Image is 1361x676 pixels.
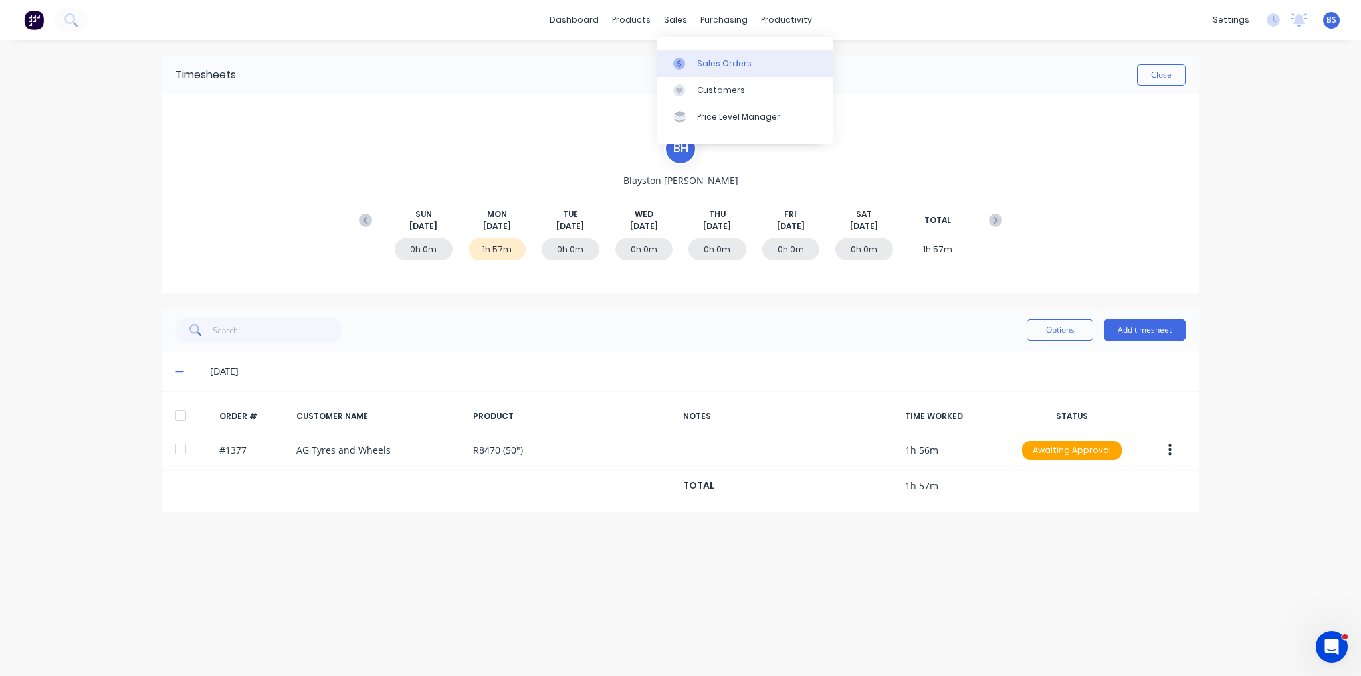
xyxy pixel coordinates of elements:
[175,67,236,83] div: Timesheets
[835,238,893,260] div: 0h 0m
[850,220,878,232] span: [DATE]
[635,209,653,220] span: WED
[856,209,872,220] span: SAT
[409,220,437,232] span: [DATE]
[469,238,526,260] div: 1h 57m
[657,10,694,30] div: sales
[623,173,738,187] span: Blayston [PERSON_NAME]
[1137,64,1186,86] button: Close
[487,209,507,220] span: MON
[688,238,746,260] div: 0h 0m
[1015,410,1128,422] div: STATUS
[219,410,286,422] div: ORDER #
[709,209,726,220] span: THU
[1021,440,1122,460] button: Awaiting Approval
[1316,631,1348,663] iframe: Intercom live chat
[1027,319,1093,341] button: Options
[762,238,820,260] div: 0h 0m
[605,10,657,30] div: products
[657,77,833,104] a: Customers
[1104,319,1186,341] button: Add timesheet
[777,220,805,232] span: [DATE]
[543,10,605,30] a: dashboard
[784,209,797,220] span: FRI
[395,238,453,260] div: 0h 0m
[694,10,754,30] div: purchasing
[697,58,752,70] div: Sales Orders
[697,111,780,123] div: Price Level Manager
[754,10,819,30] div: productivity
[683,410,894,422] div: NOTES
[630,220,658,232] span: [DATE]
[415,209,432,220] span: SUN
[697,84,745,96] div: Customers
[657,104,833,130] a: Price Level Manager
[615,238,673,260] div: 0h 0m
[1326,14,1336,26] span: BS
[657,50,833,76] a: Sales Orders
[296,410,463,422] div: CUSTOMER NAME
[924,214,951,226] span: TOTAL
[1022,441,1122,460] div: Awaiting Approval
[542,238,599,260] div: 0h 0m
[703,220,731,232] span: [DATE]
[1206,10,1256,30] div: settings
[210,364,1186,379] div: [DATE]
[24,10,44,30] img: Factory
[213,317,342,343] input: Search...
[483,220,511,232] span: [DATE]
[909,238,967,260] div: 1h 57m
[556,220,584,232] span: [DATE]
[473,410,673,422] div: PRODUCT
[664,132,697,165] div: B H
[905,410,1005,422] div: TIME WORKED
[563,209,578,220] span: TUE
